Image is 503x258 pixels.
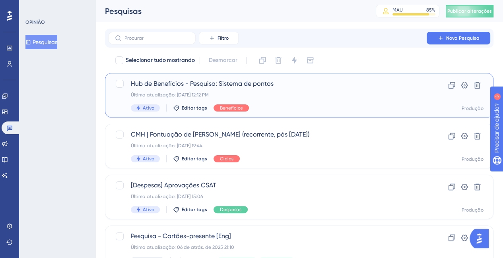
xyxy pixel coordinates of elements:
font: Última atualização: [DATE] 12:12 PM [131,92,209,98]
font: OPINIÃO [25,19,45,25]
font: Pesquisas [105,6,142,16]
font: Filtro [218,35,229,41]
iframe: Iniciador do Assistente de IA do UserGuiding [470,227,493,250]
font: Hub de Benefícios - Pesquisa: Sistema de pontos [131,80,274,87]
font: MAU [392,7,403,13]
font: Desmarcar [209,57,237,64]
font: Nova Pesquisa [446,35,480,41]
button: Desmarcar [205,53,241,67]
font: Pesquisa - Cartões-presente [Eng] [131,232,231,240]
font: Editar tags [182,156,207,162]
button: Nova Pesquisa [427,32,490,44]
button: Editar tags [173,156,207,162]
font: Despesas [220,207,241,212]
font: Produção [462,106,484,111]
input: Procurar [124,35,189,41]
font: % [432,7,435,13]
font: Selecionar tudo mostrando [126,57,195,64]
font: Produção [462,156,484,162]
font: Pesquisas [33,39,57,45]
font: 3 [74,5,76,9]
font: Precisar de ajuda? [19,4,68,10]
button: Publicar alterações [446,5,493,17]
button: Editar tags [173,105,207,111]
font: Ativo [143,105,154,111]
font: Última atualização: [DATE] 19:44 [131,143,202,148]
font: Publicar alterações [447,8,492,14]
font: CMH | Pontuação de [PERSON_NAME] (recorrente, pós [DATE]) [131,131,309,138]
button: Pesquisas [25,35,57,49]
font: Produção [462,207,484,213]
font: Última atualização: 06 de atrás. de 2025 21:10 [131,245,234,250]
button: Editar tags [173,206,207,213]
font: Última atualização: [DATE] 15:06 [131,194,203,199]
font: Ativo [143,207,154,212]
font: Ciclos [220,156,233,162]
font: [Despesas] Aprovações CSAT [131,181,216,189]
font: Ativo [143,156,154,162]
font: 85 [426,7,432,13]
font: Editar tags [182,105,207,111]
font: Editar tags [182,207,207,212]
button: Filtro [199,32,239,44]
font: Benefícios [220,105,243,111]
